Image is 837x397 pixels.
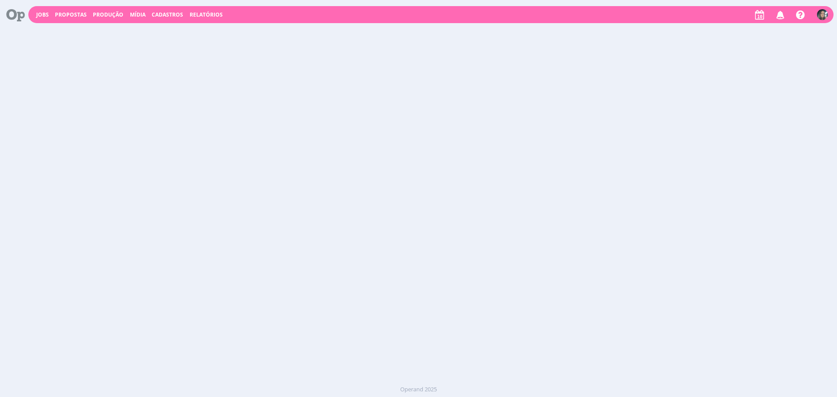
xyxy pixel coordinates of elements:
button: Propostas [52,11,89,18]
button: A [817,7,828,22]
a: Jobs [36,11,49,18]
img: A [817,9,828,20]
button: Produção [90,11,126,18]
span: Cadastros [152,11,183,18]
button: Cadastros [149,11,186,18]
a: Relatórios [190,11,223,18]
a: Mídia [130,11,146,18]
button: Jobs [34,11,51,18]
span: Propostas [55,11,87,18]
button: Relatórios [187,11,225,18]
a: Produção [93,11,123,18]
button: Mídia [127,11,148,18]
